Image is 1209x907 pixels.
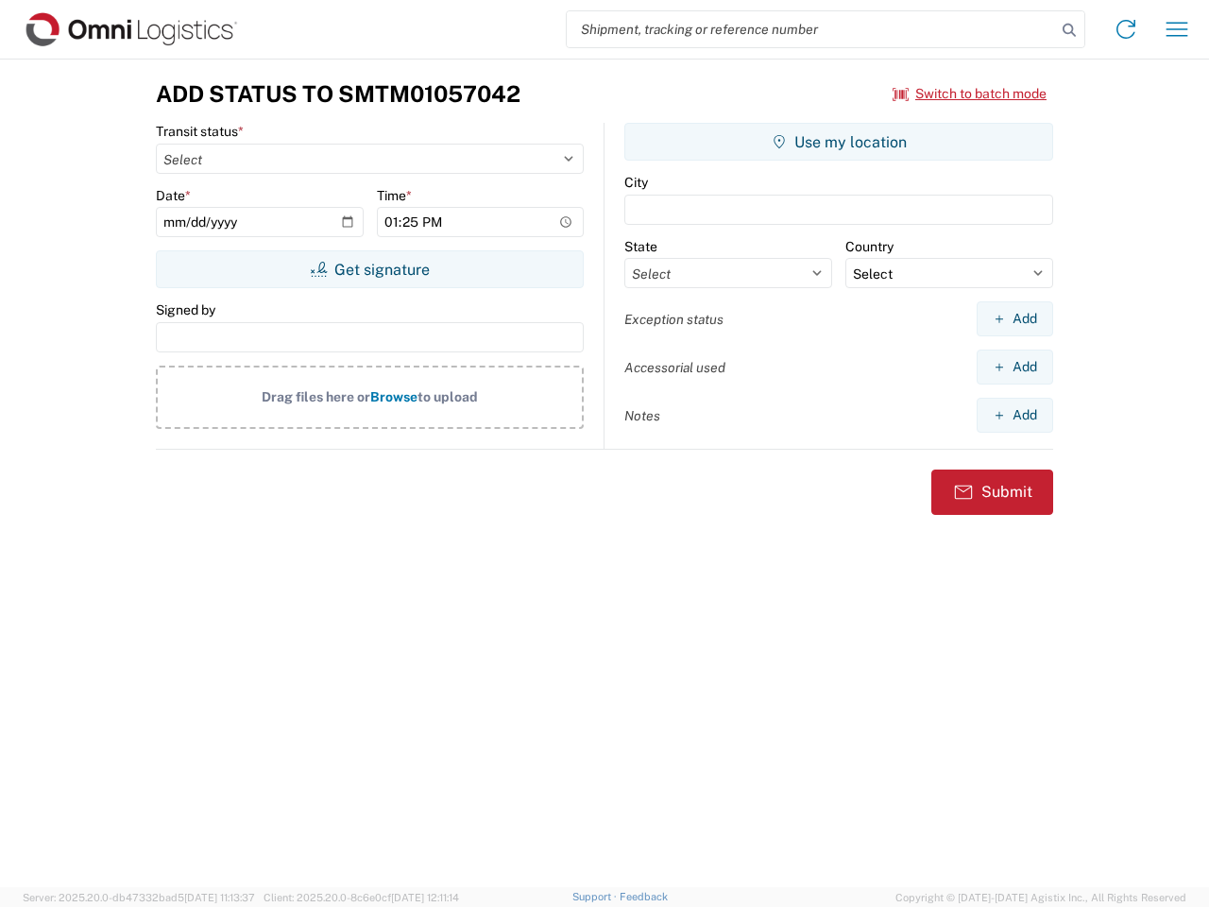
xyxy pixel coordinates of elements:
button: Use my location [624,123,1053,161]
a: Support [572,891,620,902]
label: Transit status [156,123,244,140]
input: Shipment, tracking or reference number [567,11,1056,47]
span: Copyright © [DATE]-[DATE] Agistix Inc., All Rights Reserved [895,889,1186,906]
button: Switch to batch mode [893,78,1047,110]
span: [DATE] 12:11:14 [391,892,459,903]
span: Browse [370,389,417,404]
label: Notes [624,407,660,424]
label: City [624,174,648,191]
label: Exception status [624,311,724,328]
label: Time [377,187,412,204]
label: Signed by [156,301,215,318]
span: to upload [417,389,478,404]
button: Get signature [156,250,584,288]
span: [DATE] 11:13:37 [184,892,255,903]
label: Country [845,238,894,255]
button: Add [977,398,1053,433]
label: Accessorial used [624,359,725,376]
button: Submit [931,470,1053,515]
a: Feedback [620,891,668,902]
span: Server: 2025.20.0-db47332bad5 [23,892,255,903]
span: Client: 2025.20.0-8c6e0cf [264,892,459,903]
span: Drag files here or [262,389,370,404]
h3: Add Status to SMTM01057042 [156,80,520,108]
button: Add [977,301,1053,336]
button: Add [977,350,1053,385]
label: Date [156,187,191,204]
label: State [624,238,657,255]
